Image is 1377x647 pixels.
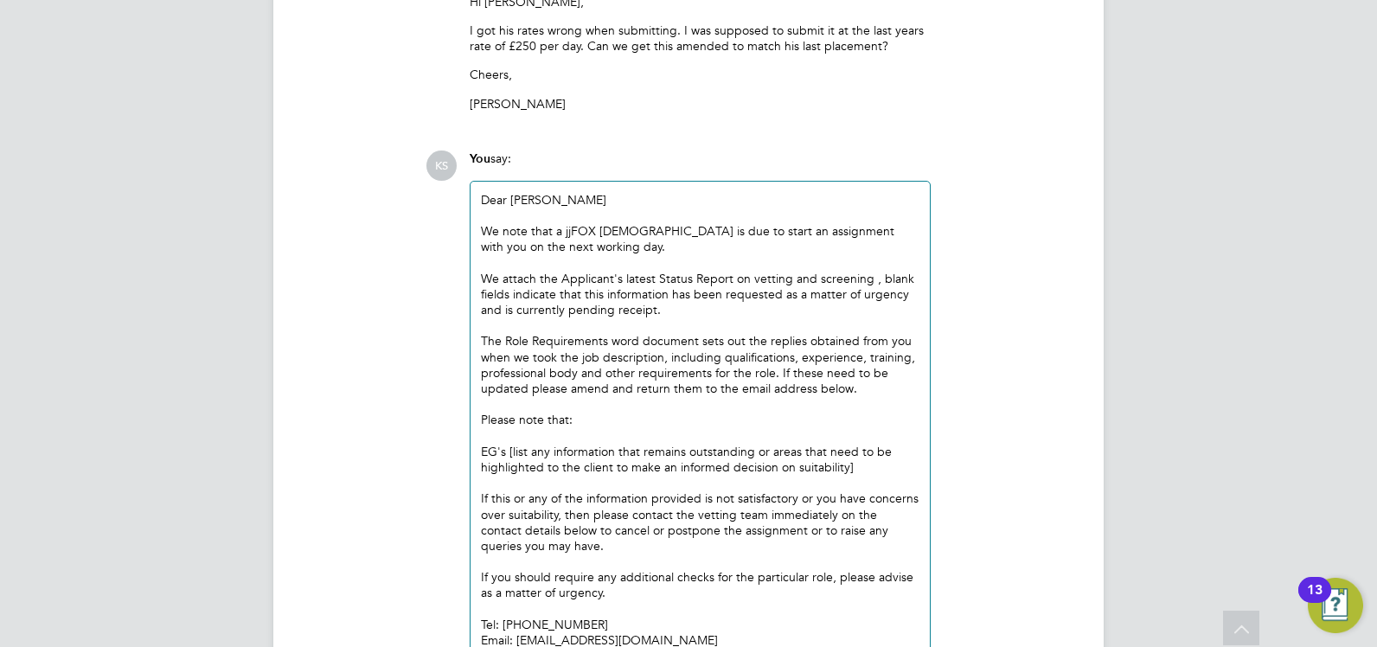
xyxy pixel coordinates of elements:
[481,569,919,600] div: If you should require any additional checks for the particular role, please advise as a matter of...
[470,151,931,181] div: say:
[426,151,457,181] span: KS
[481,223,919,254] div: We note that a jjFOX [DEMOGRAPHIC_DATA] is due to start an assignment with you on the next workin...
[470,96,931,112] p: [PERSON_NAME]
[481,444,919,475] div: EG's [list any information that remains outstanding or areas that need to be highlighted to the c...
[1307,590,1323,612] div: 13
[470,22,931,54] p: I got his rates wrong when submitting. I was supposed to submit it at the last years rate of £250...
[481,412,919,427] div: Please note that:
[481,617,919,632] div: Tel: [PHONE_NUMBER]
[481,490,919,554] div: If this or any of the information provided is not satisfactory or you have concerns over suitabil...
[481,333,919,396] div: The Role Requirements word document sets out the replies obtained from you when we took the job d...
[481,271,919,318] div: We attach the Applicant's latest Status Report on vetting and screening , blank fields indicate t...
[470,151,490,166] span: You
[481,192,919,208] div: Dear [PERSON_NAME]
[1308,578,1363,633] button: Open Resource Center, 13 new notifications
[470,67,931,82] p: Cheers,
